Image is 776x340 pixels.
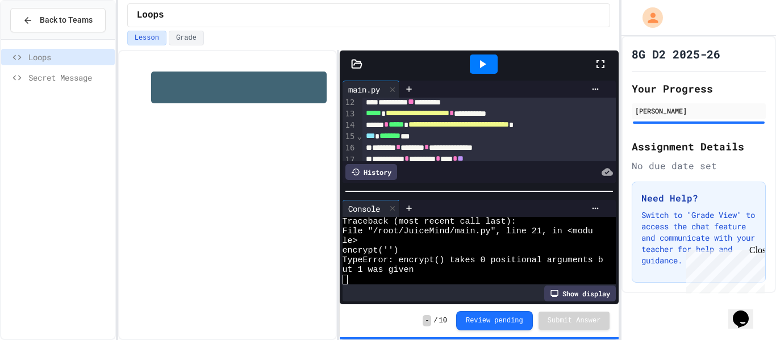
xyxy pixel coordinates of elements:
[343,265,414,275] span: ut 1 was given
[641,209,756,266] p: Switch to "Grade View" to access the chat feature and communicate with your teacher for help and ...
[169,31,204,45] button: Grade
[539,312,610,330] button: Submit Answer
[632,159,766,173] div: No due date set
[5,5,78,72] div: Chat with us now!Close
[641,191,756,205] h3: Need Help?
[343,255,603,265] span: TypeError: encrypt() takes 0 positional arguments b
[544,286,616,301] div: Show display
[343,83,386,95] div: main.py
[343,81,400,98] div: main.py
[682,245,765,293] iframe: chat widget
[632,46,720,62] h1: 8G D2 2025-26
[343,120,357,131] div: 14
[728,295,765,329] iframe: chat widget
[631,5,666,31] div: My Account
[343,142,357,154] div: 16
[343,154,357,166] div: 17
[343,217,516,226] span: Traceback (most recent call last):
[40,14,93,26] span: Back to Teams
[343,97,357,108] div: 12
[423,315,431,326] span: -
[439,316,447,325] span: 10
[28,51,110,63] span: Loops
[343,236,358,246] span: le>
[356,132,362,141] span: Fold line
[343,108,357,120] div: 13
[343,226,593,236] span: File "/root/JuiceMind/main.py", line 21, in <modu
[343,203,386,215] div: Console
[632,81,766,96] h2: Your Progress
[343,246,399,255] span: encrypt('')
[632,138,766,154] h2: Assignment Details
[433,316,437,325] span: /
[127,31,166,45] button: Lesson
[548,316,601,325] span: Submit Answer
[28,72,110,83] span: Secret Message
[456,311,533,330] button: Review pending
[343,200,400,217] div: Console
[345,164,397,180] div: History
[137,9,164,22] span: Loops
[10,8,106,32] button: Back to Teams
[343,131,357,142] div: 15
[635,106,762,116] div: [PERSON_NAME]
